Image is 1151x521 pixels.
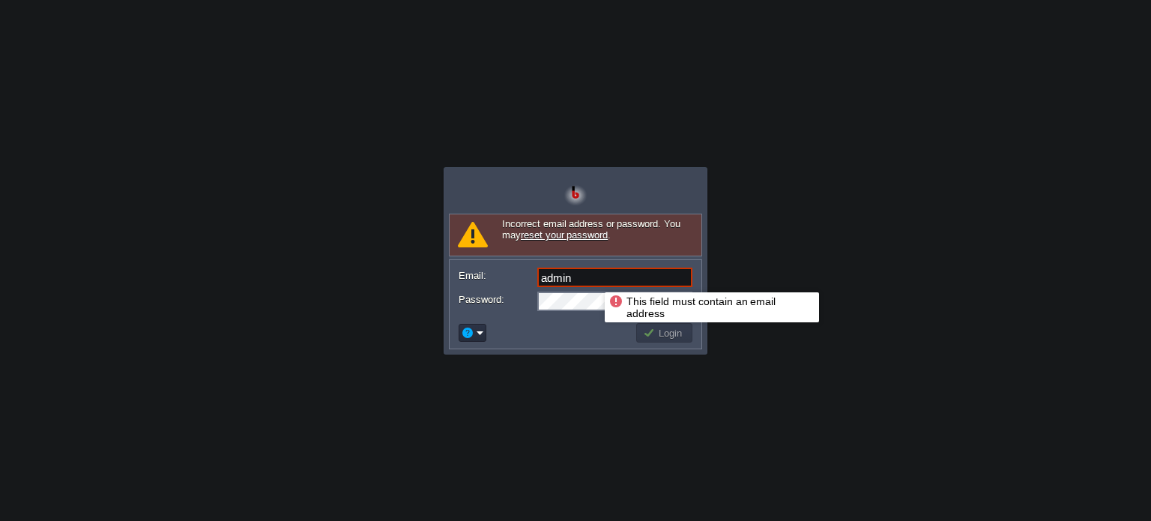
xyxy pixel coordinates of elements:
div: This field must contain an email address [608,294,815,321]
img: Bitss Techniques [564,183,587,205]
button: Login [643,326,686,340]
div: Incorrect email address or password. You may . [449,214,702,256]
label: Email: [459,268,536,283]
label: Password: [459,292,536,307]
a: reset your password [521,229,608,241]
